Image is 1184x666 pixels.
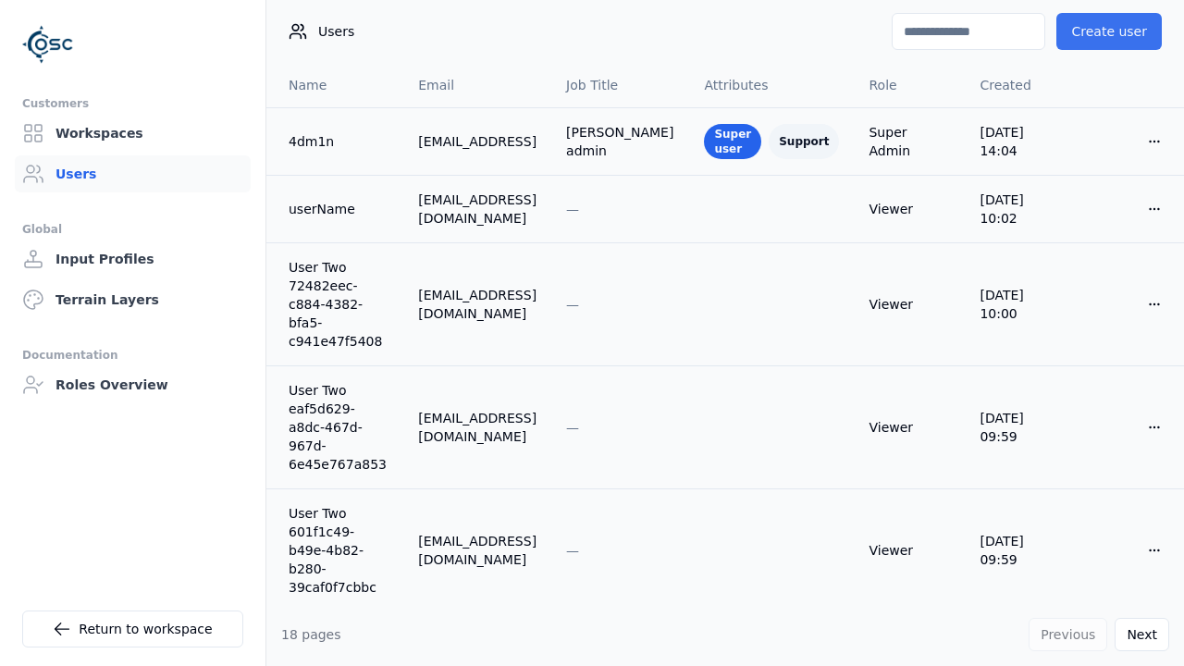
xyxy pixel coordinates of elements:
[289,504,388,597] a: User Two 601f1c49-b49e-4b82-b280-39caf0f7cbbc
[418,191,536,228] div: [EMAIL_ADDRESS][DOMAIN_NAME]
[15,115,251,152] a: Workspaces
[15,281,251,318] a: Terrain Layers
[980,286,1064,323] div: [DATE] 10:00
[22,218,243,240] div: Global
[318,22,354,41] span: Users
[15,366,251,403] a: Roles Overview
[566,420,579,435] span: —
[566,543,579,558] span: —
[289,258,388,351] a: User Two 72482eec-c884-4382-bfa5-c941e47f5408
[980,409,1064,446] div: [DATE] 09:59
[289,200,388,218] a: userName
[980,191,1064,228] div: [DATE] 10:02
[1115,618,1169,651] button: Next
[22,610,243,647] a: Return to workspace
[281,627,341,642] span: 18 pages
[418,532,536,569] div: [EMAIL_ADDRESS][DOMAIN_NAME]
[566,202,579,216] span: —
[769,124,839,159] div: Support
[22,18,74,70] img: Logo
[869,418,950,437] div: Viewer
[22,344,243,366] div: Documentation
[418,132,536,151] div: [EMAIL_ADDRESS]
[854,63,965,107] th: Role
[689,63,854,107] th: Attributes
[1056,13,1162,50] button: Create user
[403,63,551,107] th: Email
[869,200,950,218] div: Viewer
[980,123,1064,160] div: [DATE] 14:04
[289,381,388,474] a: User Two eaf5d629-a8dc-467d-967d-6e45e767a853
[965,63,1079,107] th: Created
[869,541,950,560] div: Viewer
[566,123,674,160] div: [PERSON_NAME] admin
[566,297,579,312] span: —
[418,286,536,323] div: [EMAIL_ADDRESS][DOMAIN_NAME]
[289,132,388,151] a: 4dm1n
[15,240,251,277] a: Input Profiles
[22,92,243,115] div: Customers
[418,409,536,446] div: [EMAIL_ADDRESS][DOMAIN_NAME]
[15,155,251,192] a: Users
[869,123,950,160] div: Super Admin
[869,295,950,314] div: Viewer
[551,63,689,107] th: Job Title
[980,532,1064,569] div: [DATE] 09:59
[704,124,761,159] div: Super user
[266,63,403,107] th: Name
